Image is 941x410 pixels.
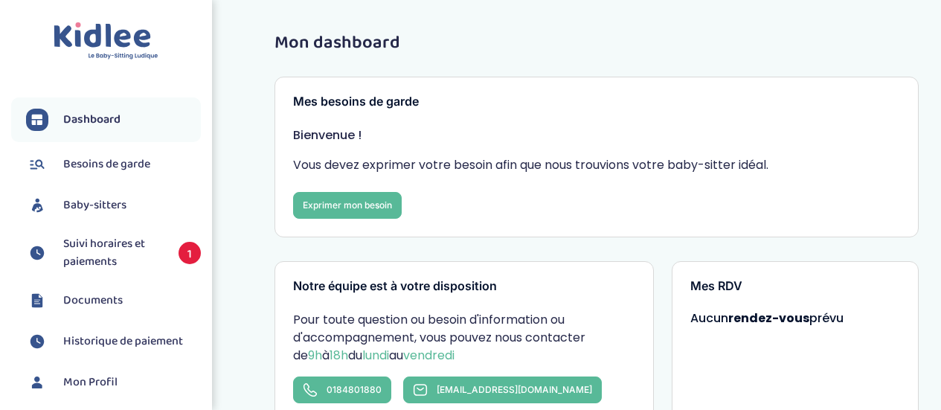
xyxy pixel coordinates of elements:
img: besoin.svg [26,153,48,176]
a: Besoins de garde [26,153,201,176]
strong: rendez-vous [728,310,809,327]
span: 9h [308,347,322,364]
span: Besoins de garde [63,156,150,173]
h3: Notre équipe est à votre disposition [293,280,635,293]
span: Documents [63,292,123,310]
img: suivihoraire.svg [26,242,48,264]
a: Exprimer mon besoin [293,192,402,219]
a: Mon Profil [26,371,201,394]
a: Suivi horaires et paiements 1 [26,235,201,271]
span: Historique de paiement [63,333,183,350]
span: Dashboard [63,111,121,129]
span: [EMAIL_ADDRESS][DOMAIN_NAME] [437,384,592,395]
a: Baby-sitters [26,194,201,217]
h1: Mon dashboard [274,33,919,53]
a: Dashboard [26,109,201,131]
h3: Mes besoins de garde [293,95,900,109]
span: Mon Profil [63,374,118,391]
img: suivihoraire.svg [26,330,48,353]
h3: Mes RDV [690,280,900,293]
p: Vous devez exprimer votre besoin afin que nous trouvions votre baby-sitter idéal. [293,156,900,174]
img: profil.svg [26,371,48,394]
a: [EMAIL_ADDRESS][DOMAIN_NAME] [403,377,602,403]
span: lundi [362,347,389,364]
span: Aucun prévu [690,310,844,327]
span: Baby-sitters [63,196,126,214]
img: logo.svg [54,22,158,60]
span: Suivi horaires et paiements [63,235,164,271]
span: 0184801880 [327,384,382,395]
span: 1 [179,242,201,264]
a: 0184801880 [293,377,391,403]
a: Historique de paiement [26,330,201,353]
span: vendredi [403,347,455,364]
img: babysitters.svg [26,194,48,217]
p: Pour toute question ou besoin d'information ou d'accompagnement, vous pouvez nous contacter de à ... [293,311,635,365]
p: Bienvenue ! [293,126,900,144]
span: 18h [330,347,348,364]
img: dashboard.svg [26,109,48,131]
a: Documents [26,289,201,312]
img: documents.svg [26,289,48,312]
